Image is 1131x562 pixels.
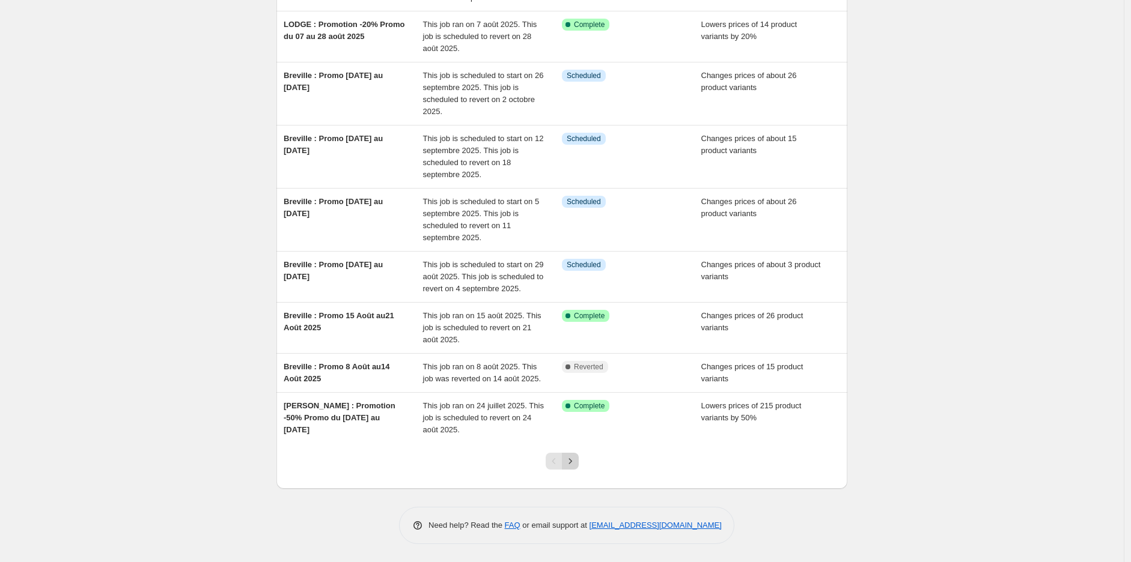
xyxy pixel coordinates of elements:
span: Scheduled [567,197,601,207]
span: Breville : Promo 8 Août au14 Août 2025 [284,362,390,383]
span: Scheduled [567,71,601,80]
span: This job ran on 24 juillet 2025. This job is scheduled to revert on 24 août 2025. [423,401,544,434]
a: [EMAIL_ADDRESS][DOMAIN_NAME] [590,521,722,530]
span: Scheduled [567,260,601,270]
span: Need help? Read the [428,521,505,530]
span: Complete [574,311,605,321]
span: This job ran on 8 août 2025. This job was reverted on 14 août 2025. [423,362,541,383]
button: Next [562,453,579,470]
span: Changes prices of about 15 product variants [701,134,797,155]
span: Breville : Promo [DATE] au [DATE] [284,197,383,218]
span: Changes prices of about 26 product variants [701,197,797,218]
span: [PERSON_NAME] : Promotion -50% Promo du [DATE] au [DATE] [284,401,395,434]
span: Reverted [574,362,603,372]
span: Changes prices of about 3 product variants [701,260,821,281]
a: FAQ [505,521,520,530]
span: This job is scheduled to start on 12 septembre 2025. This job is scheduled to revert on 18 septem... [423,134,544,179]
span: Lowers prices of 215 product variants by 50% [701,401,802,422]
nav: Pagination [546,453,579,470]
span: Breville : Promo 15 Août au21 Août 2025 [284,311,394,332]
span: Changes prices of about 26 product variants [701,71,797,92]
span: Complete [574,401,605,411]
span: Breville : Promo [DATE] au [DATE] [284,71,383,92]
span: This job ran on 15 août 2025. This job is scheduled to revert on 21 août 2025. [423,311,541,344]
span: Scheduled [567,134,601,144]
span: Breville : Promo [DATE] au [DATE] [284,134,383,155]
span: This job is scheduled to start on 26 septembre 2025. This job is scheduled to revert on 2 octobre... [423,71,544,116]
span: This job is scheduled to start on 29 août 2025. This job is scheduled to revert on 4 septembre 2025. [423,260,544,293]
span: Changes prices of 15 product variants [701,362,803,383]
span: Complete [574,20,605,29]
span: or email support at [520,521,590,530]
span: This job ran on 7 août 2025. This job is scheduled to revert on 28 août 2025. [423,20,537,53]
span: Changes prices of 26 product variants [701,311,803,332]
span: LODGE : Promotion -20% Promo du 07 au 28 août 2025 [284,20,405,41]
span: This job is scheduled to start on 5 septembre 2025. This job is scheduled to revert on 11 septemb... [423,197,540,242]
span: Breville : Promo [DATE] au [DATE] [284,260,383,281]
span: Lowers prices of 14 product variants by 20% [701,20,797,41]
